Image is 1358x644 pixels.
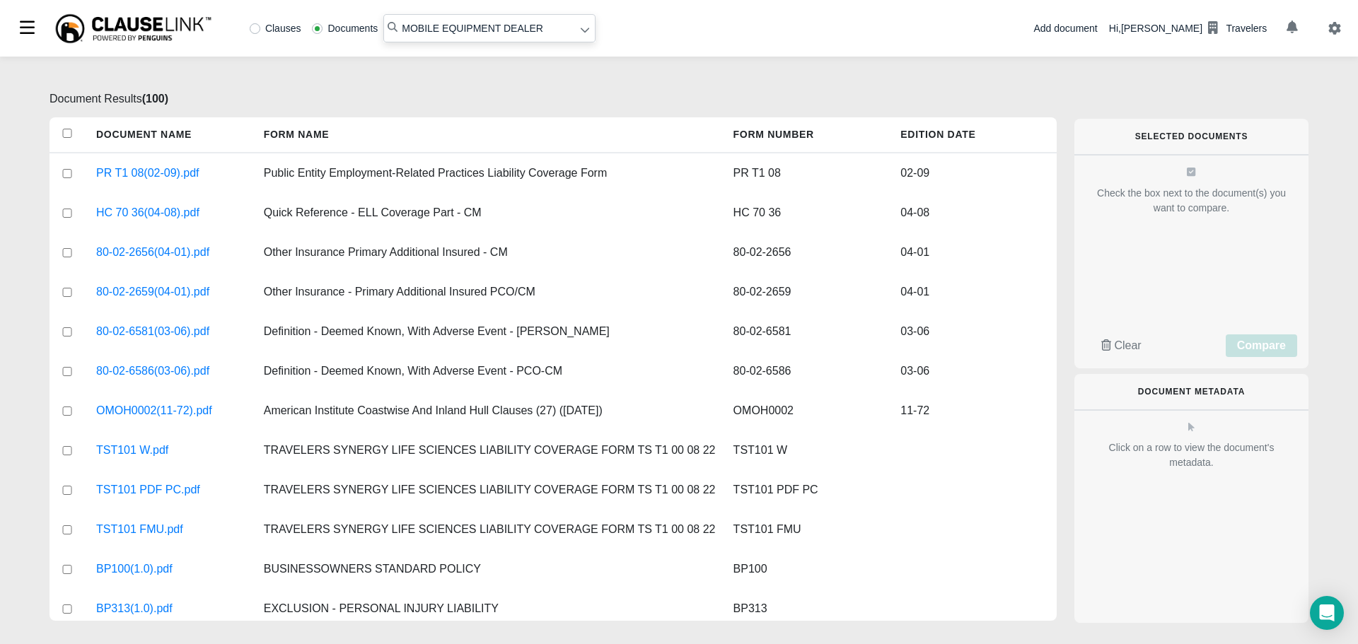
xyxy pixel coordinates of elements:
div: 03-06 [889,351,1057,391]
h6: Document Metadata [1097,387,1286,397]
div: Add document [1033,21,1097,36]
div: 04-01 [889,272,1057,312]
h5: Edition Date [889,117,1057,152]
a: 80-02-2656(04-01).pdf [96,244,209,261]
div: PR T1 08 [722,153,890,193]
div: Other Insurance Primary Additional Insured - CM [253,233,722,272]
div: TST101 PDF PC [722,470,890,510]
div: Travelers [1226,21,1267,36]
div: HC 70 36 [722,193,890,233]
div: Check the box next to the document(s) you want to compare. [1086,186,1297,216]
div: TST101 W [722,431,890,470]
b: ( 100 ) [142,93,168,105]
div: 80-02-6586 [722,351,890,391]
div: TRAVELERS SYNERGY LIFE SCIENCES LIABILITY COVERAGE FORM TS T1 00 08 22 [253,510,722,549]
div: Click on a row to view the document's metadata. [1086,440,1297,470]
label: Clauses [250,23,301,33]
button: Compare [1226,334,1297,357]
div: TST101 FMU [722,510,890,549]
img: ClauseLink [54,13,213,45]
div: 02-09 [889,153,1057,193]
a: BP313(1.0).pdf [96,600,173,617]
a: PR T1 08(02-09).pdf [96,165,199,182]
a: OMOH0002(11-72).pdf [96,402,212,419]
div: 80-02-2656 [722,233,890,272]
span: Clear [1114,339,1141,351]
div: 80-02-2659 [722,272,890,312]
a: TST101 PDF PC.pdf [96,481,200,498]
a: 80-02-6586(03-06).pdf [96,363,209,380]
input: Search library... [383,14,596,42]
a: 80-02-2659(04-01).pdf [96,283,209,300]
div: Open Intercom Messenger [1310,596,1344,630]
div: EXCLUSION - PERSONAL INJURY LIABILITY [253,589,722,628]
a: HC 70 36(04-08).pdf [96,204,199,221]
h5: Form Number [722,117,890,152]
div: Hi, [PERSON_NAME] [1109,16,1267,40]
div: OMOH0002 [722,391,890,431]
div: TRAVELERS SYNERGY LIFE SCIENCES LIABILITY COVERAGE FORM TS T1 00 08 22 [253,470,722,510]
div: 80-02-6581 [722,312,890,351]
a: BP100(1.0).pdf [96,561,173,578]
div: BP100 [722,549,890,589]
h5: Form Name [253,117,722,152]
div: 11-72 [889,391,1057,431]
label: Documents [312,23,378,33]
div: Other Insurance - Primary Additional Insured PCO/CM [253,272,722,312]
div: BUSINESSOWNERS STANDARD POLICY [253,549,722,589]
div: Definition - Deemed Known, With Adverse Event - PCO-CM [253,351,722,391]
div: 04-08 [889,193,1057,233]
div: American Institute Coastwise And Inland Hull Clauses (27) (11/2/72) [253,391,722,431]
span: Compare [1237,339,1286,351]
div: 04-01 [889,233,1057,272]
a: TST101 FMU.pdf [96,521,183,538]
h5: Document Name [85,117,253,152]
div: Quick Reference - ELL Coverage Part - CM [253,193,722,233]
div: Definition - Deemed Known, With Adverse Event - GL - CM [253,312,722,351]
div: TRAVELERS SYNERGY LIFE SCIENCES LIABILITY COVERAGE FORM TS T1 00 08 22 [253,431,722,470]
button: Clear [1086,334,1157,357]
p: Document Results [50,90,1057,107]
a: TST101 W.pdf [96,442,168,459]
div: BP313 [722,589,890,628]
div: Public Entity Employment-Related Practices Liability Coverage Form [253,153,722,193]
h6: Selected Documents [1097,131,1286,141]
div: 03-06 [889,312,1057,351]
a: 80-02-6581(03-06).pdf [96,323,209,340]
